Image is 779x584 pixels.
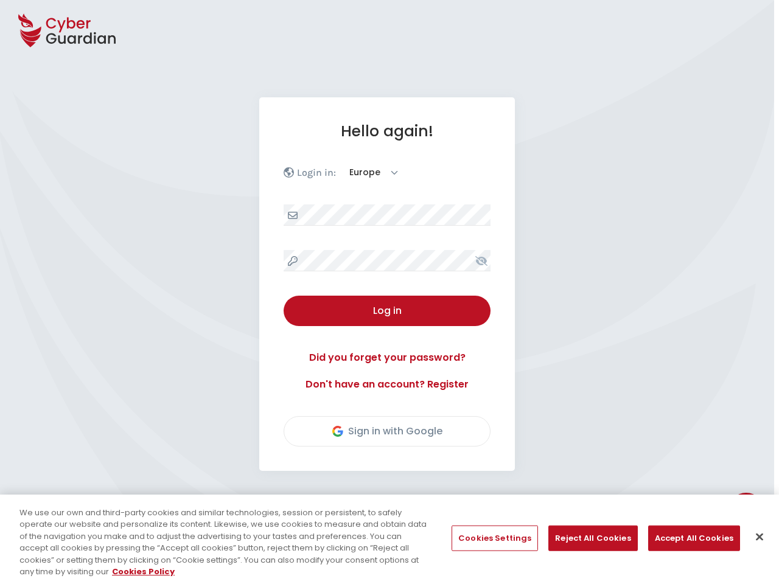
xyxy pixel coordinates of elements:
[452,526,538,551] button: Cookies Settings, Opens the preference center dialog
[648,526,740,551] button: Accept All Cookies
[112,566,175,577] a: More information about your privacy, opens in a new tab
[746,524,773,551] button: Close
[548,526,637,551] button: Reject All Cookies
[19,507,428,578] div: We use our own and third-party cookies and similar technologies, session or persistent, to safely...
